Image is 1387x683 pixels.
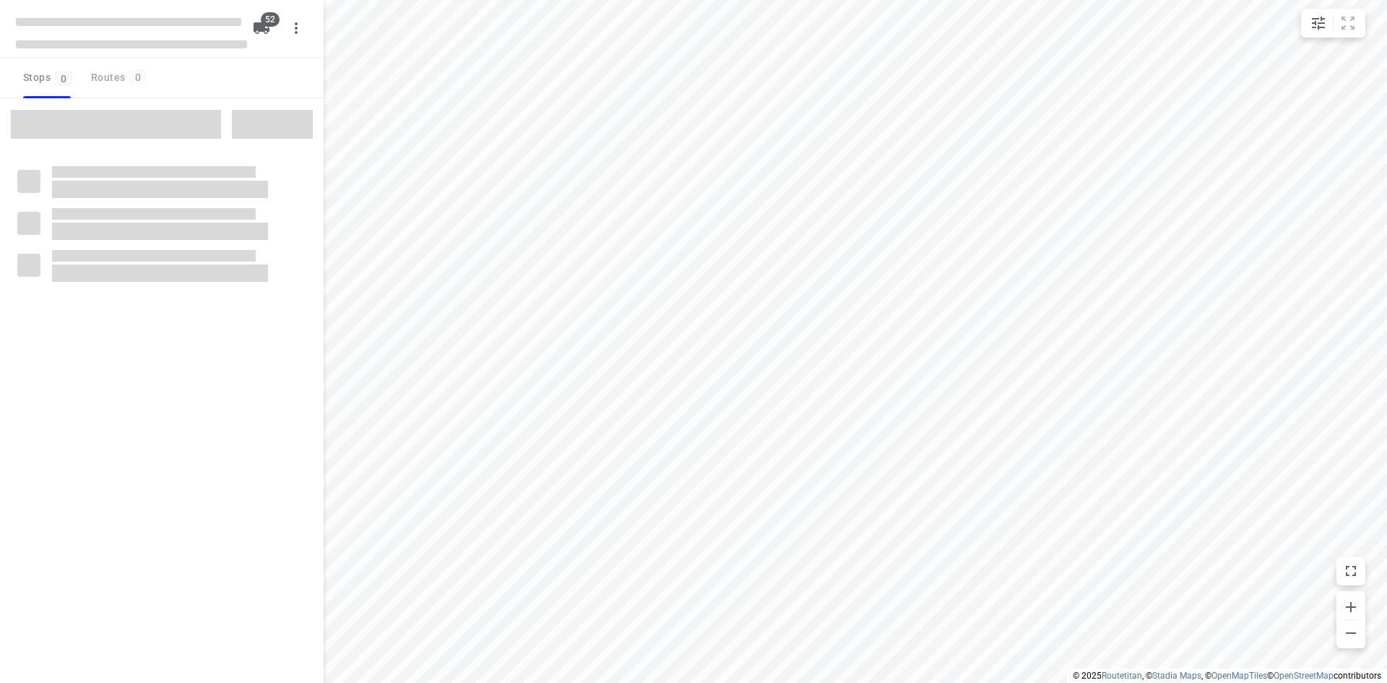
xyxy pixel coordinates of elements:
a: Routetitan [1102,671,1142,681]
li: © 2025 , © , © © contributors [1073,671,1381,681]
div: small contained button group [1301,9,1365,38]
a: OpenMapTiles [1211,671,1267,681]
a: Stadia Maps [1152,671,1201,681]
a: OpenStreetMap [1274,671,1334,681]
button: Map settings [1304,9,1333,38]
